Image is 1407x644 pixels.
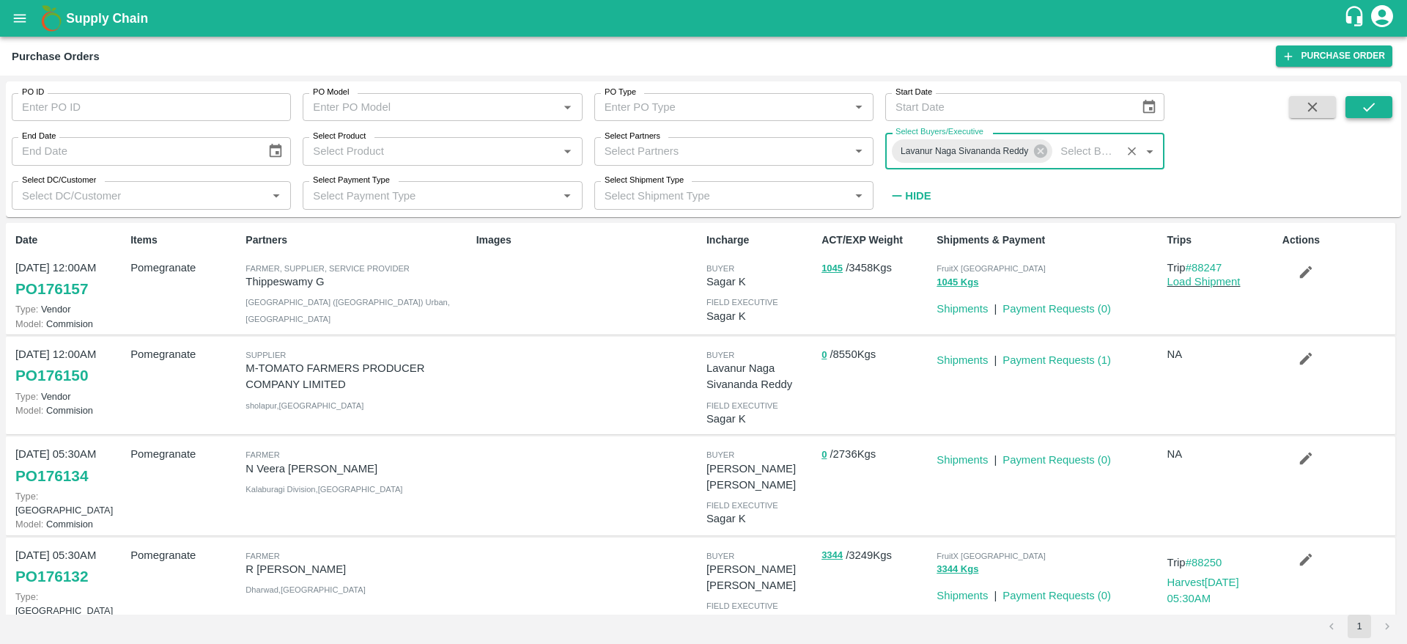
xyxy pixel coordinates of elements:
[1343,5,1369,32] div: customer-support
[988,295,997,317] div: |
[1167,555,1277,571] p: Trip
[37,4,66,33] img: logo
[937,274,978,291] button: 1045 Kgs
[558,142,577,161] button: Open
[3,1,37,35] button: open drawer
[937,454,988,466] a: Shipments
[599,98,845,117] input: Enter PO Type
[15,563,88,590] a: PO176132
[307,186,534,205] input: Select Payment Type
[262,137,289,165] button: Choose date
[1186,262,1222,274] a: #88247
[245,233,470,248] p: Partners
[885,93,1129,121] input: Start Date
[245,450,279,459] span: Farmer
[130,233,240,248] p: Items
[16,186,262,205] input: Select DC/Customer
[821,260,843,277] button: 1045
[130,346,240,362] p: Pomegranate
[15,276,88,302] a: PO176157
[1055,142,1117,161] input: Select Buyers/Executive
[1167,577,1239,604] a: Harvest[DATE] 05:30AM
[937,552,1046,560] span: FruitX [GEOGRAPHIC_DATA]
[313,131,366,142] label: Select Product
[245,351,286,359] span: Supplier
[15,405,43,416] span: Model:
[1167,276,1241,288] a: Load Shipment
[937,590,988,601] a: Shipments
[895,87,932,98] label: Start Date
[130,547,240,563] p: Pomegranate
[15,304,38,315] span: Type:
[15,463,88,489] a: PO176134
[245,485,402,494] span: Kalaburagi Division , [GEOGRAPHIC_DATA]
[885,183,935,208] button: Hide
[849,142,868,161] button: Open
[15,302,125,316] p: Vendor
[706,351,734,359] span: buyer
[1002,354,1111,366] a: Payment Requests (1)
[1167,346,1277,362] p: NA
[821,346,931,363] p: / 8550 Kgs
[476,233,701,248] p: Images
[1186,557,1222,568] a: #88250
[245,298,450,323] span: [GEOGRAPHIC_DATA] ([GEOGRAPHIC_DATA]) Urban , [GEOGRAPHIC_DATA]
[245,264,410,273] span: Farmer, Supplier, Service Provider
[706,612,816,628] p: Sagar K
[15,389,125,403] p: Vendor
[706,411,816,427] p: Sagar K
[15,362,88,389] a: PO176150
[307,142,553,161] input: Select Product
[15,446,125,462] p: [DATE] 05:30AM
[1167,260,1277,276] p: Trip
[15,547,125,563] p: [DATE] 05:30AM
[1122,142,1142,161] button: Clear
[313,175,390,186] label: Select Payment Type
[937,561,978,578] button: 3344 Kgs
[15,489,125,517] p: [GEOGRAPHIC_DATA]
[849,186,868,205] button: Open
[905,190,931,202] strong: Hide
[1167,446,1277,462] p: NA
[15,233,125,248] p: Date
[1276,45,1392,67] a: Purchase Order
[821,547,843,564] button: 3344
[1135,93,1163,121] button: Choose date
[892,144,1037,159] span: Lavanur Naga Sivananda Reddy
[937,354,988,366] a: Shipments
[15,517,125,531] p: Commision
[706,308,816,324] p: Sagar K
[706,401,778,410] span: field executive
[558,98,577,117] button: Open
[706,264,734,273] span: buyer
[706,233,816,248] p: Incharge
[1167,233,1277,248] p: Trips
[15,317,125,331] p: Commision
[245,401,363,410] span: sholapur , [GEOGRAPHIC_DATA]
[605,175,684,186] label: Select Shipment Type
[66,8,1343,29] a: Supply Chain
[1282,233,1392,248] p: Actions
[15,318,43,329] span: Model:
[821,547,931,564] p: / 3249 Kgs
[130,260,240,276] p: Pomegranate
[245,461,470,477] p: N Veera [PERSON_NAME]
[706,461,816,494] p: [PERSON_NAME] [PERSON_NAME]
[821,447,827,464] button: 0
[12,47,100,66] div: Purchase Orders
[15,346,125,362] p: [DATE] 12:00AM
[1348,615,1371,638] button: page 1
[895,126,983,138] label: Select Buyers/Executive
[849,98,868,117] button: Open
[15,260,125,276] p: [DATE] 12:00AM
[605,87,636,98] label: PO Type
[245,360,470,393] p: M-TOMATO FARMERS PRODUCER COMPANY LIMITED
[558,186,577,205] button: Open
[821,347,827,364] button: 0
[937,233,1161,248] p: Shipments & Payment
[821,260,931,277] p: / 3458 Kgs
[267,186,286,205] button: Open
[12,93,291,121] input: Enter PO ID
[245,561,470,577] p: R [PERSON_NAME]
[1369,3,1395,34] div: account of current user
